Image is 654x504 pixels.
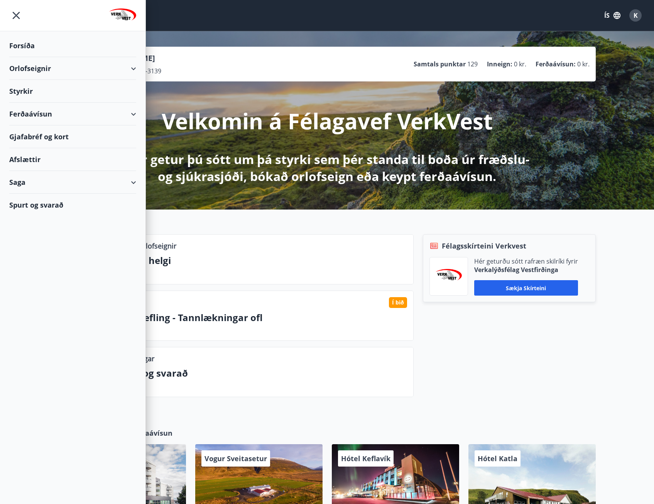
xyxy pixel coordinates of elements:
[9,80,136,103] div: Styrkir
[478,454,517,463] span: Hótel Katla
[341,454,390,463] span: Hótel Keflavík
[626,6,645,25] button: K
[414,60,466,68] p: Samtals punktar
[600,8,625,22] button: ÍS
[9,57,136,80] div: Orlofseignir
[487,60,512,68] p: Inneign :
[9,194,136,216] div: Spurt og svarað
[634,11,638,20] span: K
[9,171,136,194] div: Saga
[115,254,407,267] p: Næstu helgi
[115,311,407,324] p: Heilsuefling - Tannlækningar ofl
[514,60,526,68] span: 0 kr.
[115,241,176,251] p: Lausar orlofseignir
[109,8,136,24] img: union_logo
[474,266,578,274] p: Verkalýðsfélag Vestfirðinga
[115,353,154,364] p: Upplýsingar
[389,297,407,308] div: Í bið
[436,269,462,284] img: jihgzMk4dcgjRAW2aMgpbAqQEG7LZi0j9dOLAUvz.png
[9,148,136,171] div: Afslættir
[474,280,578,296] button: Sækja skírteini
[9,34,136,57] div: Forsíða
[204,454,267,463] span: Vogur Sveitasetur
[467,60,478,68] span: 129
[536,60,576,68] p: Ferðaávísun :
[9,125,136,148] div: Gjafabréf og kort
[9,103,136,125] div: Ferðaávísun
[577,60,590,68] span: 0 kr.
[123,151,531,185] p: Hér getur þú sótt um þá styrki sem þér standa til boða úr fræðslu- og sjúkrasjóði, bókað orlofsei...
[115,367,407,380] p: Spurt og svarað
[9,8,23,22] button: menu
[442,241,526,251] span: Félagsskírteini Verkvest
[474,257,578,266] p: Hér geturðu sótt rafræn skilríki fyrir
[162,106,493,135] p: Velkomin á Félagavef VerkVest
